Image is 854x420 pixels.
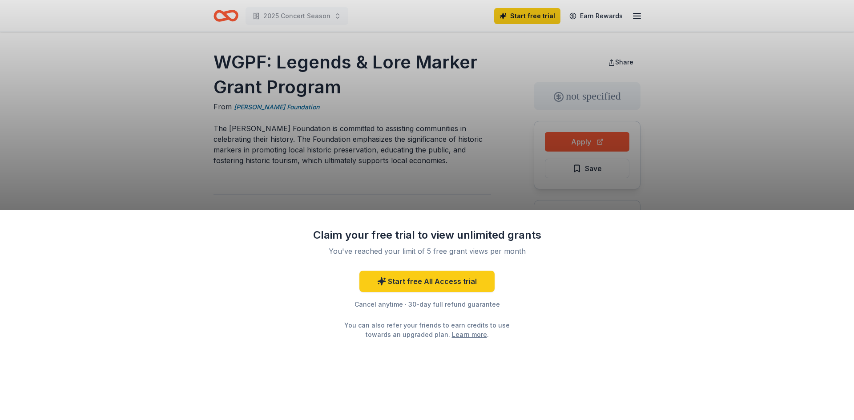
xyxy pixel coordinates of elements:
[311,299,543,310] div: Cancel anytime · 30-day full refund guarantee
[311,228,543,242] div: Claim your free trial to view unlimited grants
[336,320,518,339] div: You can also refer your friends to earn credits to use towards an upgraded plan. .
[322,246,532,256] div: You've reached your limit of 5 free grant views per month
[359,271,495,292] a: Start free All Access trial
[452,330,487,339] a: Learn more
